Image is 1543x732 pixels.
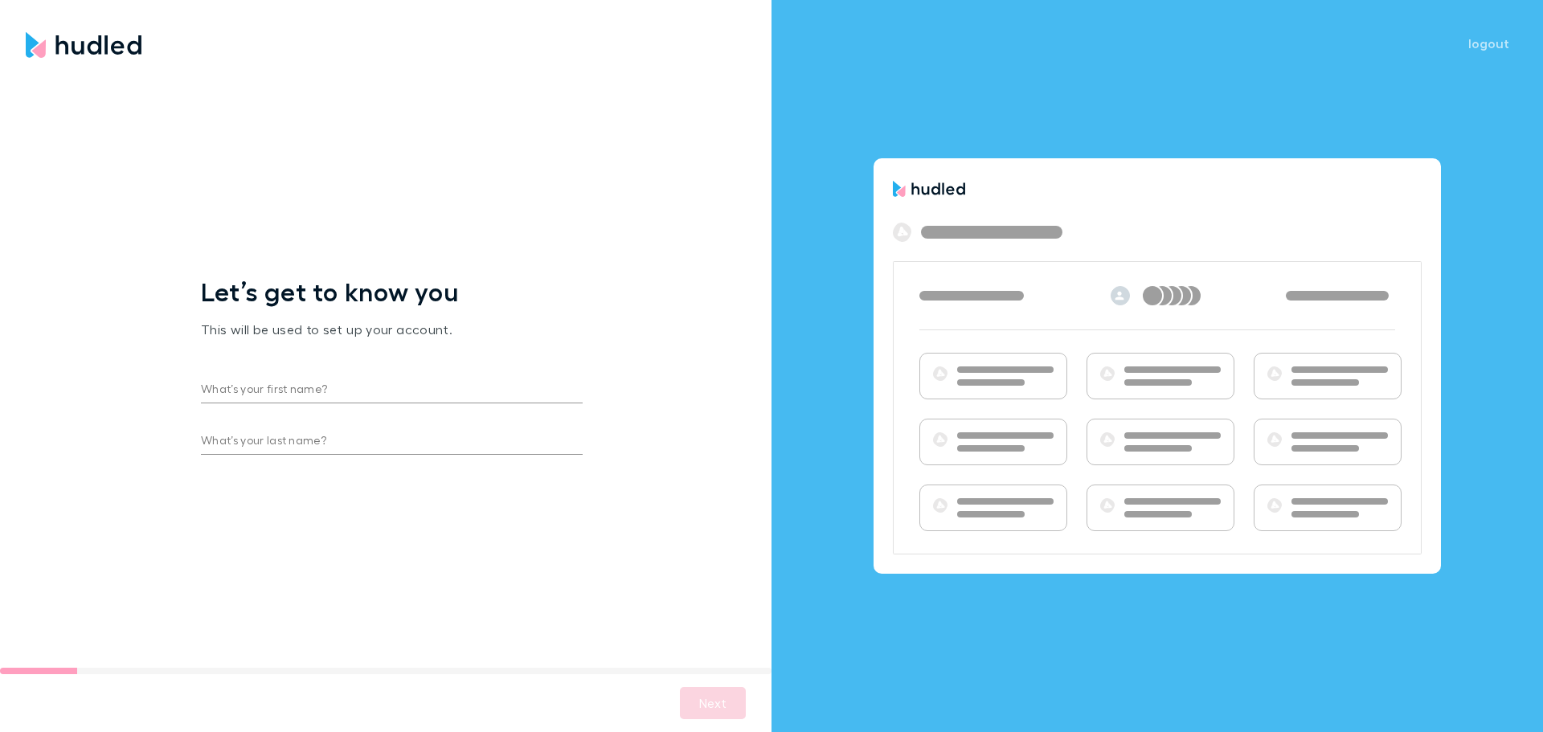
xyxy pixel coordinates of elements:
button: logout [1454,34,1524,53]
img: tool-placeholder.svg [933,432,947,447]
img: tool-placeholder.svg [1267,366,1282,381]
iframe: Intercom live chat [1488,677,1527,716]
img: tool-placeholder.svg [1267,432,1282,447]
img: tool-placeholder.svg [1100,498,1115,513]
img: Hudled's Logo [893,181,965,197]
p: This will be used to set up your account. [201,307,583,365]
button: Next [680,687,746,719]
img: tool-placeholder.svg [933,366,947,381]
img: Hudled's Logo [26,32,141,58]
img: tool-placeholder.svg [933,498,947,513]
img: logo [893,223,911,242]
img: tool-placeholder.svg [1267,498,1282,513]
img: tool-placeholder.svg [1100,432,1115,447]
h1: Let’s get to know you [201,276,583,307]
img: tool-placeholder.svg [1100,366,1115,381]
